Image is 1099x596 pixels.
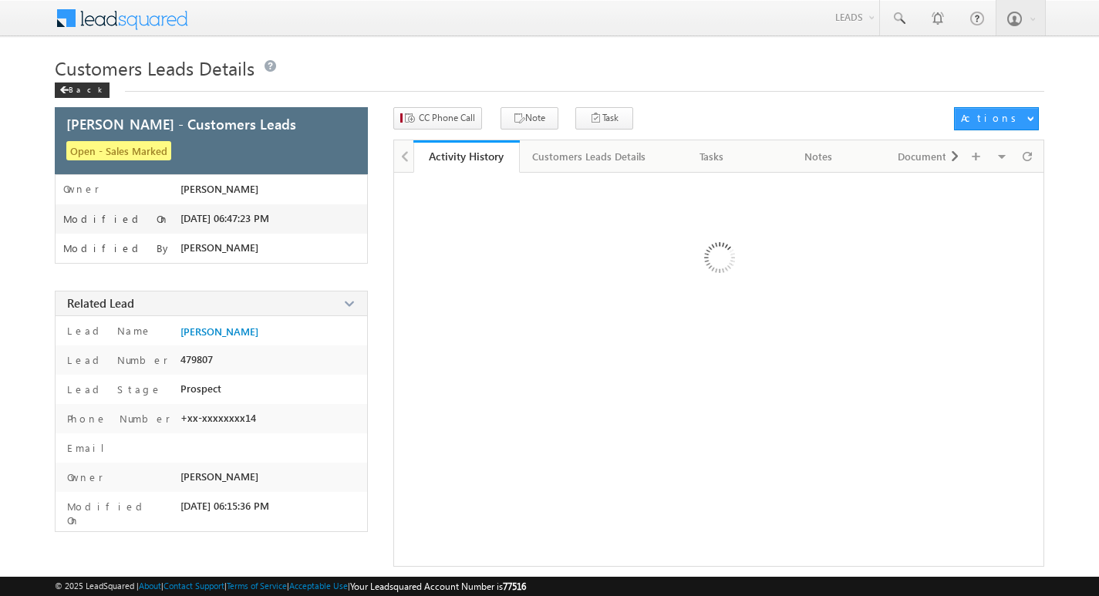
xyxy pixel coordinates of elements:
a: Terms of Service [227,581,287,591]
div: Tasks [672,147,752,166]
div: Activity History [425,149,508,163]
span: Open - Sales Marked [66,141,171,160]
a: Documents [872,140,979,173]
a: Customers Leads Details [520,140,659,173]
a: About [139,581,161,591]
span: 479807 [180,353,213,365]
span: [PERSON_NAME] [180,241,258,254]
span: [PERSON_NAME] [180,183,258,195]
label: Modified By [63,242,172,254]
span: +xx-xxxxxxxx14 [180,412,256,424]
span: CC Phone Call [419,111,475,125]
button: Actions [954,107,1039,130]
a: Notes [766,140,872,173]
span: [PERSON_NAME] - Customers Leads [66,117,296,131]
div: Back [55,82,110,98]
span: [PERSON_NAME] [180,470,258,483]
div: Documents [885,147,965,166]
label: Owner [63,183,99,195]
span: Customers Leads Details [55,56,255,80]
label: Email [63,441,116,455]
span: © 2025 LeadSquared | | | | | [55,579,526,594]
button: CC Phone Call [393,107,482,130]
button: Task [575,107,633,130]
a: Activity History [413,140,520,173]
label: Phone Number [63,412,170,426]
span: Prospect [180,382,221,395]
span: Related Lead [67,295,134,311]
label: Modified On [63,500,172,527]
a: Acceptable Use [289,581,348,591]
span: Your Leadsquared Account Number is [350,581,526,592]
label: Modified On [63,213,170,225]
span: [DATE] 06:47:23 PM [180,212,269,224]
a: Contact Support [164,581,224,591]
label: Owner [63,470,103,484]
img: Loading ... [639,180,798,340]
div: Actions [961,111,1022,125]
a: Tasks [659,140,766,173]
label: Lead Stage [63,382,162,396]
button: Note [501,107,558,130]
div: Customers Leads Details [532,147,646,166]
span: [DATE] 06:15:36 PM [180,500,269,512]
span: 77516 [503,581,526,592]
label: Lead Name [63,324,152,338]
div: Notes [778,147,858,166]
label: Lead Number [63,353,168,367]
a: [PERSON_NAME] [180,325,258,338]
